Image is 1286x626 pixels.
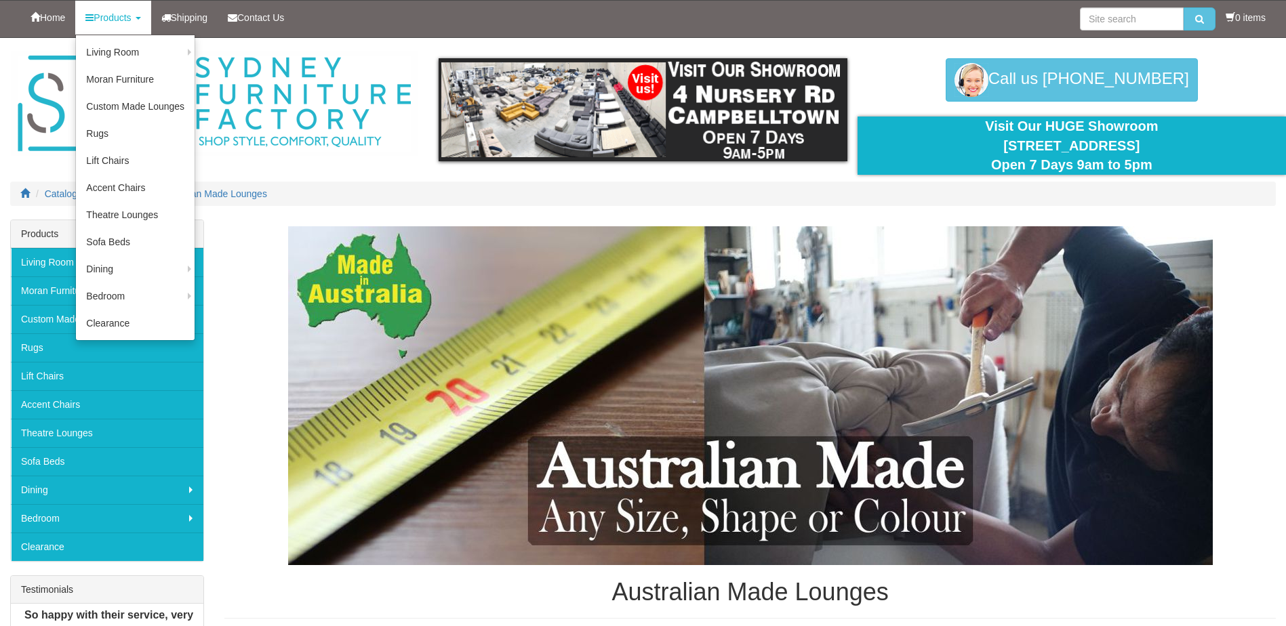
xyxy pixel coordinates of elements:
[1080,7,1184,30] input: Site search
[94,12,131,23] span: Products
[76,201,195,228] a: Theatre Lounges
[76,120,195,147] a: Rugs
[288,226,1213,565] img: Australian Made Lounges
[11,476,203,504] a: Dining
[75,1,150,35] a: Products
[159,188,267,199] a: Australian Made Lounges
[11,533,203,561] a: Clearance
[1226,11,1266,24] li: 0 items
[11,51,418,156] img: Sydney Furniture Factory
[11,447,203,476] a: Sofa Beds
[151,1,218,35] a: Shipping
[11,276,203,305] a: Moran Furniture
[11,333,203,362] a: Rugs
[171,12,208,23] span: Shipping
[76,283,195,310] a: Bedroom
[76,174,195,201] a: Accent Chairs
[11,576,203,604] div: Testimonials
[11,419,203,447] a: Theatre Lounges
[45,188,77,199] a: Catalog
[218,1,294,35] a: Contact Us
[76,228,195,255] a: Sofa Beds
[76,93,195,120] a: Custom Made Lounges
[11,504,203,533] a: Bedroom
[237,12,284,23] span: Contact Us
[40,12,65,23] span: Home
[439,58,847,161] img: showroom.gif
[20,1,75,35] a: Home
[11,248,203,276] a: Living Room
[76,255,195,283] a: Dining
[76,147,195,174] a: Lift Chairs
[11,390,203,419] a: Accent Chairs
[224,579,1276,606] h1: Australian Made Lounges
[11,362,203,390] a: Lift Chairs
[11,220,203,248] div: Products
[868,117,1276,175] div: Visit Our HUGE Showroom [STREET_ADDRESS] Open 7 Days 9am to 5pm
[76,310,195,337] a: Clearance
[11,305,203,333] a: Custom Made Lounges
[76,66,195,93] a: Moran Furniture
[76,39,195,66] a: Living Room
